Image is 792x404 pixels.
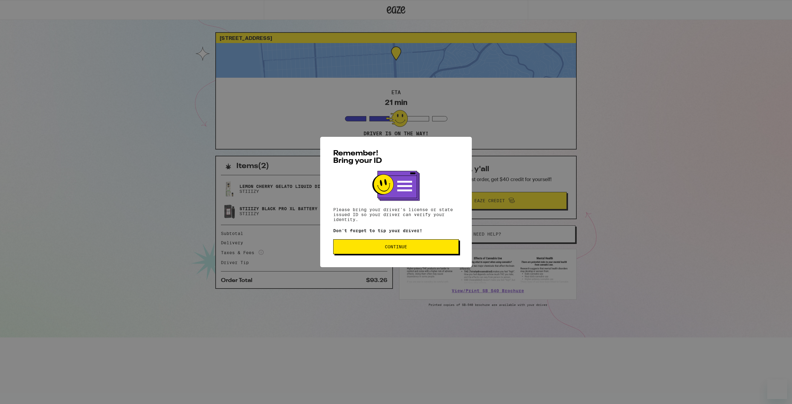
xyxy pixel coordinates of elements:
[767,379,787,399] iframe: Button to launch messaging window
[333,150,382,165] span: Remember! Bring your ID
[333,239,459,254] button: Continue
[385,245,407,249] span: Continue
[333,228,459,233] p: Don't forget to tip your driver!
[333,207,459,222] p: Please bring your driver's license or state issued ID so your driver can verify your identity.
